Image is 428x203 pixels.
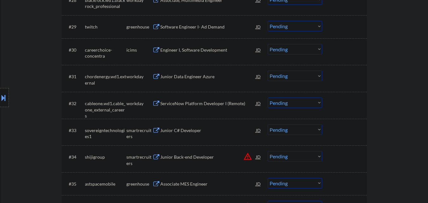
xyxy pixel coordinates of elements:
div: Associate MES Engineer [160,181,256,187]
div: #35 [69,181,80,187]
div: #29 [69,24,80,30]
div: twitch [85,24,126,30]
div: greenhouse [126,181,152,187]
div: Software Engineer I- Ad Demand [160,24,256,30]
div: smartrecruiters [126,154,152,166]
div: #34 [69,154,80,160]
div: JD [255,71,262,82]
div: Junior Back-end Developer [160,154,256,160]
div: Junior C# Developer [160,127,256,134]
div: JD [255,124,262,136]
div: workday [126,100,152,107]
div: workday [126,73,152,80]
div: ServiceNow Platform Developer I (Remote) [160,100,256,107]
div: greenhouse [126,24,152,30]
div: JD [255,178,262,189]
div: icims [126,47,152,53]
div: Engineer I, Software Development [160,47,256,53]
div: Junior Data Engineer Azure [160,73,256,80]
div: astspacemobile [85,181,126,187]
div: smartrecruiters [126,127,152,140]
div: JD [255,98,262,109]
button: warning_amber [243,152,252,161]
div: JD [255,44,262,55]
div: shijigroup [85,154,126,160]
div: JD [255,21,262,32]
div: JD [255,151,262,162]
